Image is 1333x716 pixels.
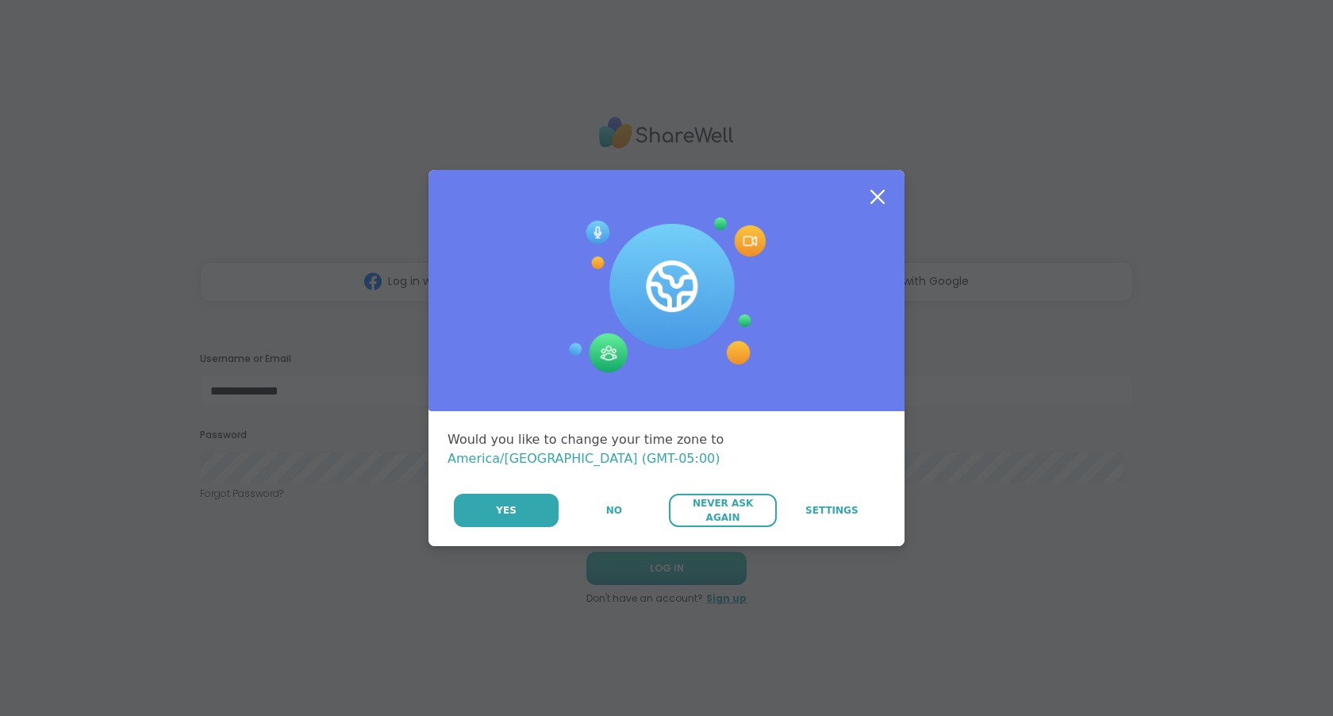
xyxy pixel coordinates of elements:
span: America/[GEOGRAPHIC_DATA] (GMT-05:00) [448,451,720,466]
button: No [560,494,667,527]
a: Settings [778,494,885,527]
img: Session Experience [567,217,766,373]
span: Never Ask Again [677,496,768,525]
span: No [606,503,622,518]
button: Yes [454,494,559,527]
span: Yes [496,503,517,518]
button: Never Ask Again [669,494,776,527]
div: Would you like to change your time zone to [448,430,885,468]
span: Settings [805,503,859,518]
